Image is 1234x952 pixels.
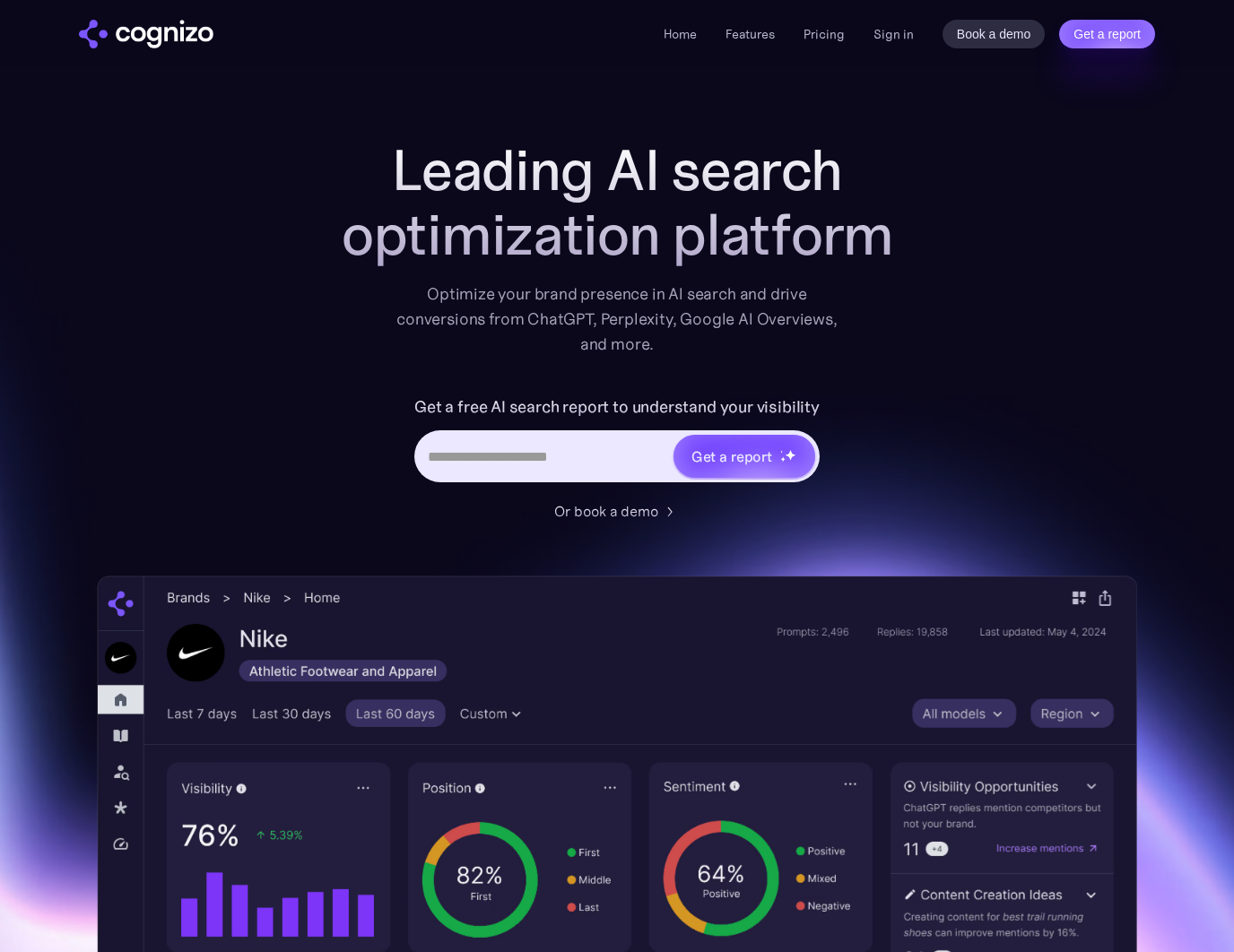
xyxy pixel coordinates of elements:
[414,393,820,491] form: Hero URL Input Form
[726,26,775,42] a: Features
[691,446,772,467] div: Get a report
[873,23,914,45] a: Sign in
[414,393,820,421] label: Get a free AI search report to understand your visibility
[554,500,658,522] div: Or book a demo
[396,281,838,357] div: Optimize your brand presence in AI search and drive conversions from ChatGPT, Perplexity, Google ...
[79,20,213,48] a: home
[785,449,796,461] img: star
[258,138,976,267] h1: Leading AI search optimization platform
[804,26,845,42] a: Pricing
[780,456,786,463] img: star
[672,433,817,480] a: Get a reportstarstarstar
[664,26,697,42] a: Home
[79,20,213,48] img: cognizo logo
[1059,20,1155,48] a: Get a report
[943,20,1046,48] a: Book a demo
[554,500,680,522] a: Or book a demo
[780,450,783,453] img: star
